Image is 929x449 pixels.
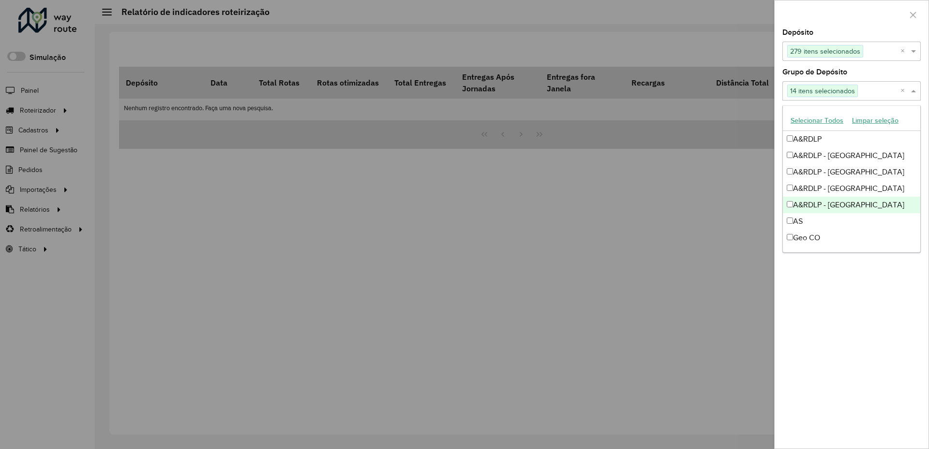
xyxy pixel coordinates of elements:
div: Geo MG [783,246,920,262]
span: 279 itens selecionados [788,45,863,57]
label: Depósito [782,27,813,38]
div: AS [783,213,920,230]
span: 14 itens selecionados [788,85,857,97]
span: Clear all [900,45,909,57]
div: A&RDLP - [GEOGRAPHIC_DATA] [783,197,920,213]
button: Selecionar Todos [786,113,848,128]
div: Geo CO [783,230,920,246]
div: A&RDLP - [GEOGRAPHIC_DATA] [783,180,920,197]
span: Clear all [900,85,909,97]
div: A&RDLP - [GEOGRAPHIC_DATA] [783,164,920,180]
div: A&RDLP - [GEOGRAPHIC_DATA] [783,147,920,164]
button: Limpar seleção [848,113,903,128]
div: A&RDLP [783,131,920,147]
ng-dropdown-panel: Options list [782,105,921,253]
label: Grupo de Depósito [782,66,847,78]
